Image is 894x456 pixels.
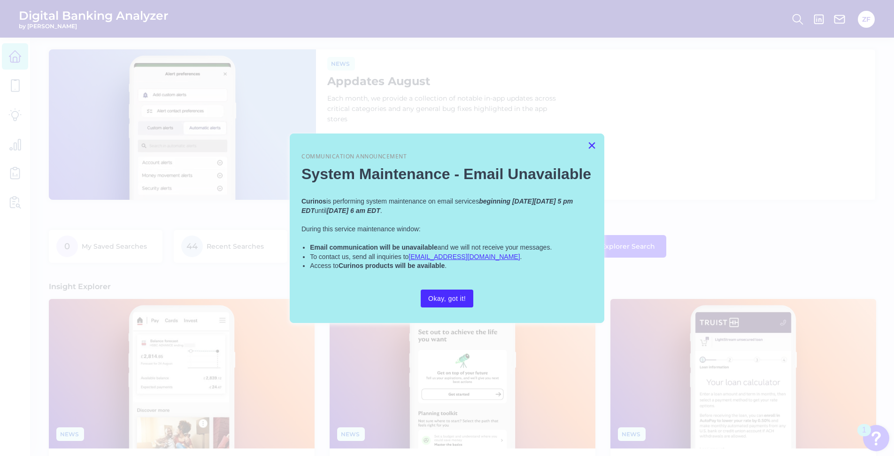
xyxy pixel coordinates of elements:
span: . [380,207,382,214]
span: and we will not receive your messages. [438,244,552,251]
button: Close [587,138,596,153]
strong: Email communication will be unavailable [310,244,438,251]
h2: System Maintenance - Email Unavailable [301,165,593,183]
p: During this service maintenance window: [301,225,593,234]
button: Okay, got it! [421,290,473,307]
span: . [445,262,447,269]
p: Communication Announcement [301,153,593,161]
strong: Curinos products will be available [339,262,445,269]
em: beginning [DATE][DATE] 5 pm EDT [301,197,575,214]
span: until [315,207,327,214]
span: To contact us, send all inquiries to [310,253,408,260]
span: . [520,253,522,260]
span: is performing system maintenance on email services [326,197,479,205]
span: Access to [310,262,339,269]
em: [DATE] 6 am EDT [327,207,380,214]
a: [EMAIL_ADDRESS][DOMAIN_NAME] [408,253,520,260]
strong: Curinos [301,197,326,205]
